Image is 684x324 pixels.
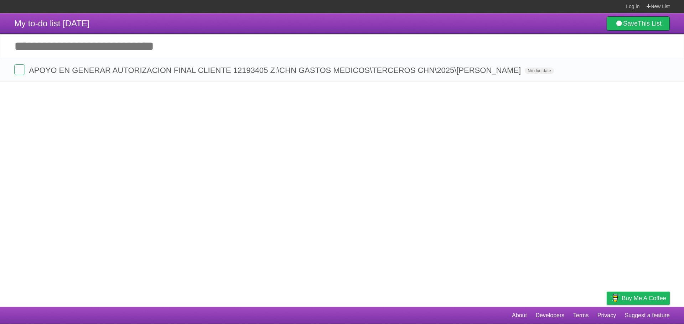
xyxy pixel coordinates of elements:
a: Terms [573,309,589,322]
label: Done [14,64,25,75]
span: Buy me a coffee [622,292,666,304]
a: About [512,309,527,322]
a: Buy me a coffee [607,292,670,305]
a: Privacy [597,309,616,322]
a: Developers [535,309,564,322]
a: SaveThis List [607,16,670,31]
b: This List [638,20,662,27]
span: APOYO EN GENERAR AUTORIZACION FINAL CLIENTE 12193405 Z:\CHN GASTOS MEDICOS\TERCEROS CHN\2025\[PER... [29,66,523,75]
a: Suggest a feature [625,309,670,322]
span: My to-do list [DATE] [14,18,90,28]
img: Buy me a coffee [610,292,620,304]
span: No due date [525,68,554,74]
